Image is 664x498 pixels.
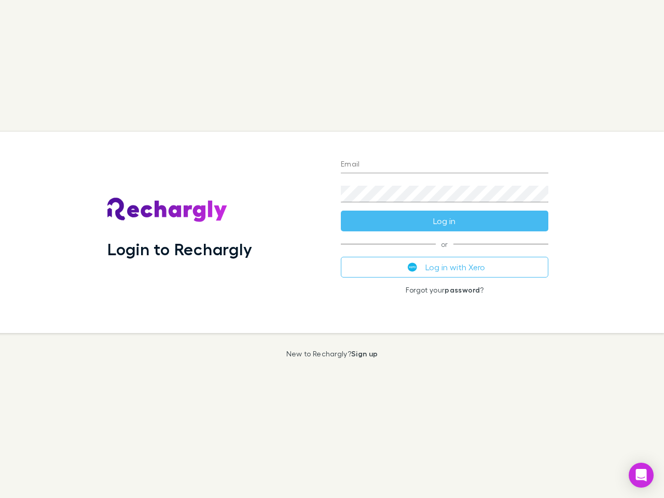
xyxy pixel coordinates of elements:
p: Forgot your ? [341,286,548,294]
div: Open Intercom Messenger [629,463,654,488]
p: New to Rechargly? [286,350,378,358]
img: Rechargly's Logo [107,198,228,223]
button: Log in [341,211,548,231]
img: Xero's logo [408,262,417,272]
a: Sign up [351,349,378,358]
a: password [445,285,480,294]
button: Log in with Xero [341,257,548,278]
h1: Login to Rechargly [107,239,252,259]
